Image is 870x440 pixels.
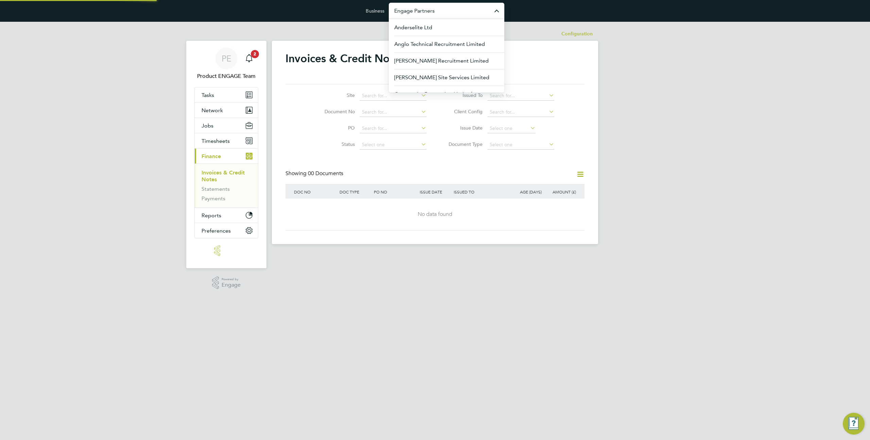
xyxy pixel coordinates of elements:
[285,170,345,177] div: Showing
[394,57,489,65] span: [PERSON_NAME] Recruitment Limited
[292,184,338,200] div: DOC NO
[487,140,554,150] input: Select one
[443,125,483,131] label: Issue Date
[214,245,239,256] img: engage-logo-retina.png
[186,41,266,268] nav: Main navigation
[202,169,245,183] a: Invoices & Credit Notes
[394,40,485,48] span: Anglo Technical Recruitment Limited
[443,108,483,115] label: Client Config
[195,208,258,223] button: Reports
[242,48,256,69] a: 2
[372,184,418,200] div: PO NO
[509,184,543,200] div: AGE (DAYS)
[202,227,231,234] span: Preferences
[195,133,258,148] button: Timesheets
[202,212,221,219] span: Reports
[202,107,223,114] span: Network
[487,124,536,133] input: Select one
[360,91,427,101] input: Search for...
[316,92,355,98] label: Site
[194,48,258,80] a: PEProduct ENGAGE Team
[443,141,483,147] label: Document Type
[394,73,489,82] span: [PERSON_NAME] Site Services Limited
[360,140,427,150] input: Select one
[195,164,258,207] div: Finance
[202,195,225,202] a: Payments
[316,108,355,115] label: Document No
[202,92,214,98] span: Tasks
[316,141,355,147] label: Status
[487,107,554,117] input: Search for...
[202,138,230,144] span: Timesheets
[212,276,241,289] a: Powered byEngage
[292,211,578,218] div: No data found
[366,8,384,14] label: Business
[543,184,578,200] div: AMOUNT (£)
[222,276,241,282] span: Powered by
[394,23,432,32] span: Anderselite Ltd
[195,118,258,133] button: Jobs
[222,54,231,63] span: PE
[195,103,258,118] button: Network
[195,149,258,164] button: Finance
[202,153,221,159] span: Finance
[251,50,259,58] span: 2
[316,125,355,131] label: PO
[194,245,258,256] a: Go to home page
[561,27,593,41] li: Configuration
[338,184,372,200] div: DOC TYPE
[285,52,405,65] h2: Invoices & Credit Notes
[418,184,452,200] div: ISSUE DATE
[195,223,258,238] button: Preferences
[360,107,427,117] input: Search for...
[202,186,230,192] a: Statements
[487,91,554,101] input: Search for...
[222,282,241,288] span: Engage
[843,413,865,435] button: Engage Resource Center
[194,72,258,80] span: Product ENGAGE Team
[195,87,258,102] a: Tasks
[202,122,213,129] span: Jobs
[360,124,427,133] input: Search for...
[394,90,472,98] span: Community Resourcing Limited
[308,170,343,177] span: 00 Documents
[452,184,509,200] div: ISSUED TO
[443,92,483,98] label: Issued To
